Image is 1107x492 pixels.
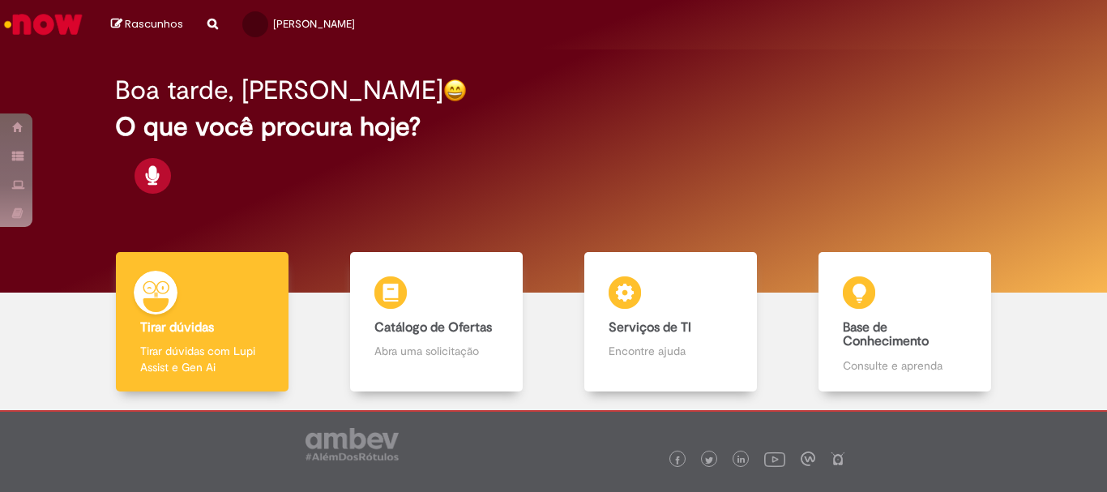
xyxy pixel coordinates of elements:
[273,17,355,31] span: [PERSON_NAME]
[801,451,815,466] img: logo_footer_workplace.png
[140,319,214,336] b: Tirar dúvidas
[553,252,788,392] a: Serviços de TI Encontre ajuda
[111,17,183,32] a: Rascunhos
[831,451,845,466] img: logo_footer_naosei.png
[115,76,443,105] h2: Boa tarde, [PERSON_NAME]
[125,16,183,32] span: Rascunhos
[2,8,85,41] img: ServiceNow
[705,456,713,464] img: logo_footer_twitter.png
[306,428,399,460] img: logo_footer_ambev_rotulo_gray.png
[609,343,732,359] p: Encontre ajuda
[85,252,319,392] a: Tirar dúvidas Tirar dúvidas com Lupi Assist e Gen Ai
[737,456,746,465] img: logo_footer_linkedin.png
[843,319,929,350] b: Base de Conhecimento
[443,79,467,102] img: happy-face.png
[374,319,492,336] b: Catálogo de Ofertas
[319,252,553,392] a: Catálogo de Ofertas Abra uma solicitação
[673,456,682,464] img: logo_footer_facebook.png
[843,357,966,374] p: Consulte e aprenda
[140,343,263,375] p: Tirar dúvidas com Lupi Assist e Gen Ai
[115,113,992,141] h2: O que você procura hoje?
[609,319,691,336] b: Serviços de TI
[374,343,498,359] p: Abra uma solicitação
[788,252,1022,392] a: Base de Conhecimento Consulte e aprenda
[764,448,785,469] img: logo_footer_youtube.png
